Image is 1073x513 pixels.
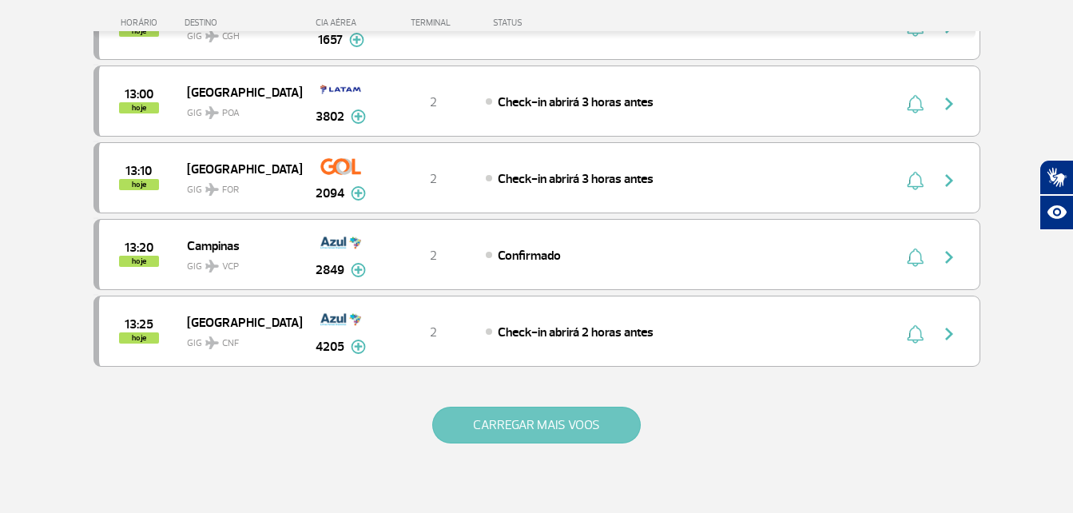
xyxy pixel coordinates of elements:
[125,319,153,330] span: 2025-09-28 13:25:00
[222,106,240,121] span: POA
[430,324,437,340] span: 2
[940,171,959,190] img: seta-direita-painel-voo.svg
[119,256,159,267] span: hoje
[430,171,437,187] span: 2
[316,107,344,126] span: 3802
[316,337,344,356] span: 4205
[498,248,561,264] span: Confirmado
[125,165,152,177] span: 2025-09-28 13:10:00
[1039,195,1073,230] button: Abrir recursos assistivos.
[187,312,289,332] span: [GEOGRAPHIC_DATA]
[381,18,485,28] div: TERMINAL
[187,97,289,121] span: GIG
[907,324,924,344] img: sino-painel-voo.svg
[187,251,289,274] span: GIG
[187,82,289,102] span: [GEOGRAPHIC_DATA]
[187,328,289,351] span: GIG
[187,235,289,256] span: Campinas
[907,94,924,113] img: sino-painel-voo.svg
[205,260,219,272] img: destiny_airplane.svg
[351,263,366,277] img: mais-info-painel-voo.svg
[187,174,289,197] span: GIG
[222,183,239,197] span: FOR
[222,260,239,274] span: VCP
[351,186,366,201] img: mais-info-painel-voo.svg
[316,260,344,280] span: 2849
[1039,160,1073,230] div: Plugin de acessibilidade da Hand Talk.
[222,336,239,351] span: CNF
[940,248,959,267] img: seta-direita-painel-voo.svg
[119,179,159,190] span: hoje
[430,248,437,264] span: 2
[907,248,924,267] img: sino-painel-voo.svg
[318,30,343,50] span: 1657
[205,106,219,119] img: destiny_airplane.svg
[119,102,159,113] span: hoje
[125,242,153,253] span: 2025-09-28 13:20:00
[432,407,641,443] button: CARREGAR MAIS VOOS
[316,184,344,203] span: 2094
[125,89,153,100] span: 2025-09-28 13:00:00
[940,324,959,344] img: seta-direita-painel-voo.svg
[185,18,301,28] div: DESTINO
[349,33,364,47] img: mais-info-painel-voo.svg
[940,94,959,113] img: seta-direita-painel-voo.svg
[187,158,289,179] span: [GEOGRAPHIC_DATA]
[498,324,654,340] span: Check-in abrirá 2 horas antes
[498,94,654,110] span: Check-in abrirá 3 horas antes
[98,18,185,28] div: HORÁRIO
[351,340,366,354] img: mais-info-painel-voo.svg
[485,18,615,28] div: STATUS
[205,183,219,196] img: destiny_airplane.svg
[1039,160,1073,195] button: Abrir tradutor de língua de sinais.
[430,94,437,110] span: 2
[907,171,924,190] img: sino-painel-voo.svg
[351,109,366,124] img: mais-info-painel-voo.svg
[498,171,654,187] span: Check-in abrirá 3 horas antes
[119,332,159,344] span: hoje
[205,336,219,349] img: destiny_airplane.svg
[301,18,381,28] div: CIA AÉREA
